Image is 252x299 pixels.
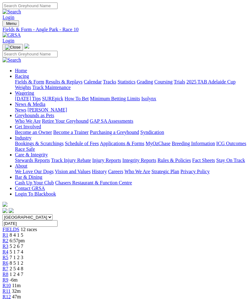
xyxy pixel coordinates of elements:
a: Login [2,38,14,43]
a: Care & Integrity [15,152,48,157]
a: Syndication [140,130,164,135]
img: Search [2,57,21,63]
img: GRSA [2,32,21,38]
a: Fields & Form [15,79,44,84]
span: Menu [6,21,16,26]
img: facebook.svg [2,208,7,213]
a: Get Involved [15,124,41,129]
a: Track Maintenance [32,85,71,90]
a: Who We Are [124,169,150,174]
a: Integrity Reports [122,158,156,163]
a: Cash Up Your Club [15,180,54,185]
span: 8 4 1 5 [10,232,23,238]
a: R6 [2,260,8,266]
div: About [15,169,250,174]
a: News [15,107,26,112]
a: Statistics [118,79,136,84]
a: [PERSON_NAME] [27,107,67,112]
a: R9 [2,277,8,282]
a: R8 [2,272,8,277]
a: Greyhounds as Pets [15,113,54,118]
a: R3 [2,244,8,249]
a: Fields & Form - Angle Park - Race 10 [2,27,250,32]
a: How To Bet [65,96,89,101]
a: Isolynx [141,96,156,101]
a: Stewards Reports [15,158,50,163]
a: Who We Are [15,118,41,124]
div: Greyhounds as Pets [15,118,250,124]
a: R10 [2,283,11,288]
a: R7 [2,266,8,271]
input: Select date [2,220,58,227]
a: Track Injury Rebate [51,158,91,163]
a: Contact GRSA [15,186,45,191]
a: Results & Replays [45,79,82,84]
a: Injury Reports [92,158,121,163]
a: R11 [2,288,11,294]
span: 2 5 4 8 [10,266,23,271]
input: Search [2,51,58,57]
a: Calendar [84,79,102,84]
a: Home [15,68,27,73]
a: Retire Your Greyhound [42,118,89,124]
a: Grading [137,79,153,84]
a: R5 [2,255,8,260]
span: 7 1 2 3 [10,255,23,260]
button: Toggle navigation [2,20,19,27]
a: Rules & Policies [157,158,191,163]
a: News & Media [15,102,45,107]
a: Racing [15,74,29,79]
div: Industry [15,141,250,152]
button: Toggle navigation [2,44,23,51]
span: R4 [2,249,8,254]
span: 5 2 6 7 [10,244,23,249]
div: Wagering [15,96,250,102]
a: [DATE] Tips [15,96,41,101]
a: Privacy Policy [180,169,210,174]
img: twitter.svg [9,208,14,213]
div: News & Media [15,107,250,113]
a: Login [2,15,14,20]
a: Fact Sheets [192,158,215,163]
a: Minimum Betting Limits [90,96,140,101]
span: 12 races [21,227,37,232]
span: 1 2 4 7 [10,272,23,277]
div: Get Involved [15,130,250,135]
img: logo-grsa-white.png [24,44,29,49]
a: Chasers Restaurant & Function Centre [55,180,132,185]
span: R1 [2,232,8,238]
img: logo-grsa-white.png [2,202,7,207]
span: 6:57pm [10,238,25,243]
a: Industry [15,135,31,140]
a: Become an Owner [15,130,52,135]
div: Bar & Dining [15,180,250,186]
a: GAP SA Assessments [90,118,133,124]
img: Close [5,45,21,50]
a: Wagering [15,90,34,96]
a: SUREpick [42,96,63,101]
a: Bar & Dining [15,174,42,180]
a: ICG Outcomes [216,141,246,146]
img: Search [2,9,21,15]
a: R2 [2,238,8,243]
a: Careers [108,169,123,174]
a: Stay On Track [216,158,245,163]
span: -6m [10,277,18,282]
a: Purchasing a Greyhound [90,130,139,135]
a: Weights [15,85,31,90]
input: Search [2,2,58,9]
a: About [15,163,27,168]
a: History [92,169,107,174]
a: FIELDS [2,227,19,232]
a: Strategic Plan [152,169,179,174]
